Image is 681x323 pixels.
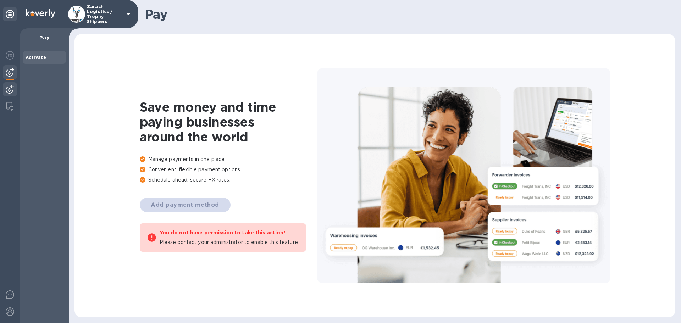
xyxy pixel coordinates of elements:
b: Activate [26,55,46,60]
img: Logo [26,9,55,18]
div: Unpin categories [3,7,17,21]
img: Foreign exchange [6,51,14,60]
p: Manage payments in one place. [140,156,317,163]
b: You do not have permission to take this action! [160,230,285,235]
p: Please contact your administrator to enable this feature. [160,239,299,246]
h1: Save money and time paying businesses around the world [140,100,317,144]
p: Pay [26,34,63,41]
h1: Pay [145,7,670,22]
p: Convenient, flexible payment options. [140,166,317,173]
p: Zarach Logistics / Trophy Shippers [87,4,122,24]
p: Schedule ahead, secure FX rates. [140,176,317,184]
